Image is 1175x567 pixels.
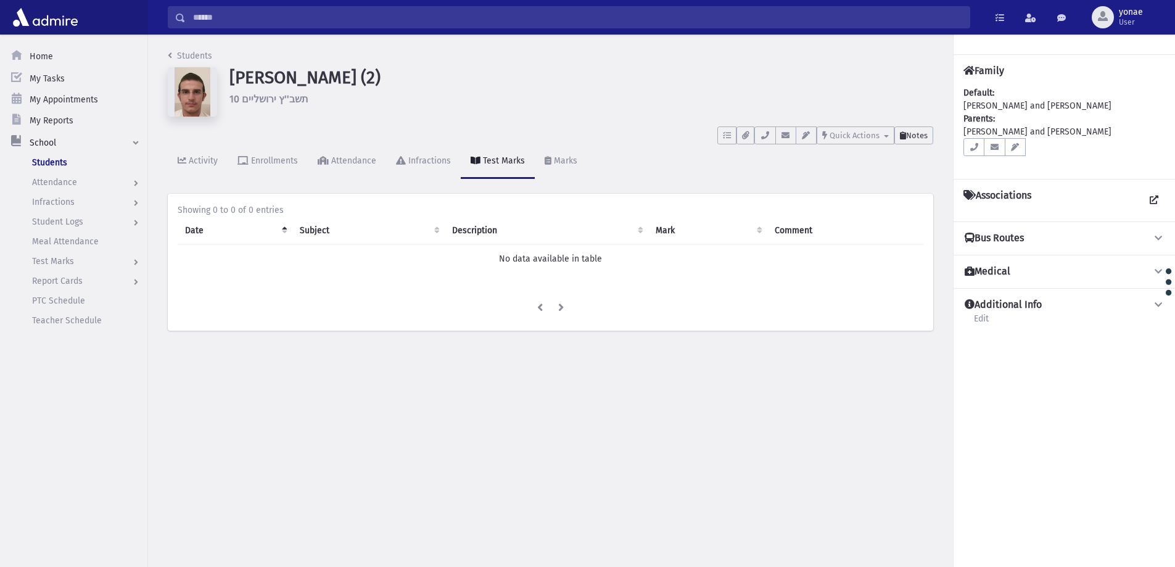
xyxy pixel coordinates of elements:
[963,114,995,124] b: Parents:
[168,49,212,67] nav: breadcrumb
[963,65,1004,77] h4: Family
[32,236,99,247] span: Meal Attendance
[249,155,298,166] div: Enrollments
[292,217,445,245] th: Subject: activate to sort column ascending
[186,6,970,28] input: Search
[229,93,933,105] h6: 10 תשב''ץ ירושליים
[32,296,85,306] span: PTC Schedule
[308,144,386,179] a: Attendance
[1119,7,1143,17] span: yonae
[461,144,535,179] a: Test Marks
[767,217,923,245] th: Comment
[965,299,1042,312] h4: Additional Info
[963,299,1165,312] button: Additional Info
[30,138,56,148] span: School
[1143,189,1165,212] a: View all Associations
[30,94,98,105] span: My Appointments
[817,126,894,144] button: Quick Actions
[648,217,767,245] th: Mark : activate to sort column ascending
[168,51,212,61] a: Students
[965,232,1024,245] h4: Bus Routes
[963,189,1031,212] h4: Associations
[32,217,83,227] span: Student Logs
[963,88,994,98] b: Default:
[1119,17,1143,27] span: User
[228,144,308,179] a: Enrollments
[32,177,77,188] span: Attendance
[963,86,1165,169] div: [PERSON_NAME] and [PERSON_NAME] [PERSON_NAME] and [PERSON_NAME]
[965,265,1010,278] h4: Medical
[229,67,933,88] h1: [PERSON_NAME] (2)
[30,51,53,62] span: Home
[32,315,102,326] span: Teacher Schedule
[406,155,451,166] div: Infractions
[830,131,880,140] span: Quick Actions
[973,312,989,334] a: Edit
[535,144,587,179] a: Marks
[963,232,1165,245] button: Bus Routes
[30,73,65,84] span: My Tasks
[445,217,649,245] th: Description: activate to sort column ascending
[963,265,1165,278] button: Medical
[894,126,933,144] button: Notes
[386,144,461,179] a: Infractions
[186,155,218,166] div: Activity
[168,67,217,117] img: 8DQ3f8=
[32,157,67,168] span: Students
[906,131,928,140] span: Notes
[178,245,923,273] td: No data available in table
[329,155,376,166] div: Attendance
[32,256,74,267] span: Test Marks
[480,155,525,166] div: Test Marks
[10,5,81,30] img: AdmirePro
[551,155,577,166] div: Marks
[30,115,73,126] span: My Reports
[32,197,75,207] span: Infractions
[178,204,923,217] div: Showing 0 to 0 of 0 entries
[168,144,228,179] a: Activity
[32,276,83,286] span: Report Cards
[178,217,292,245] th: Date: activate to sort column descending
